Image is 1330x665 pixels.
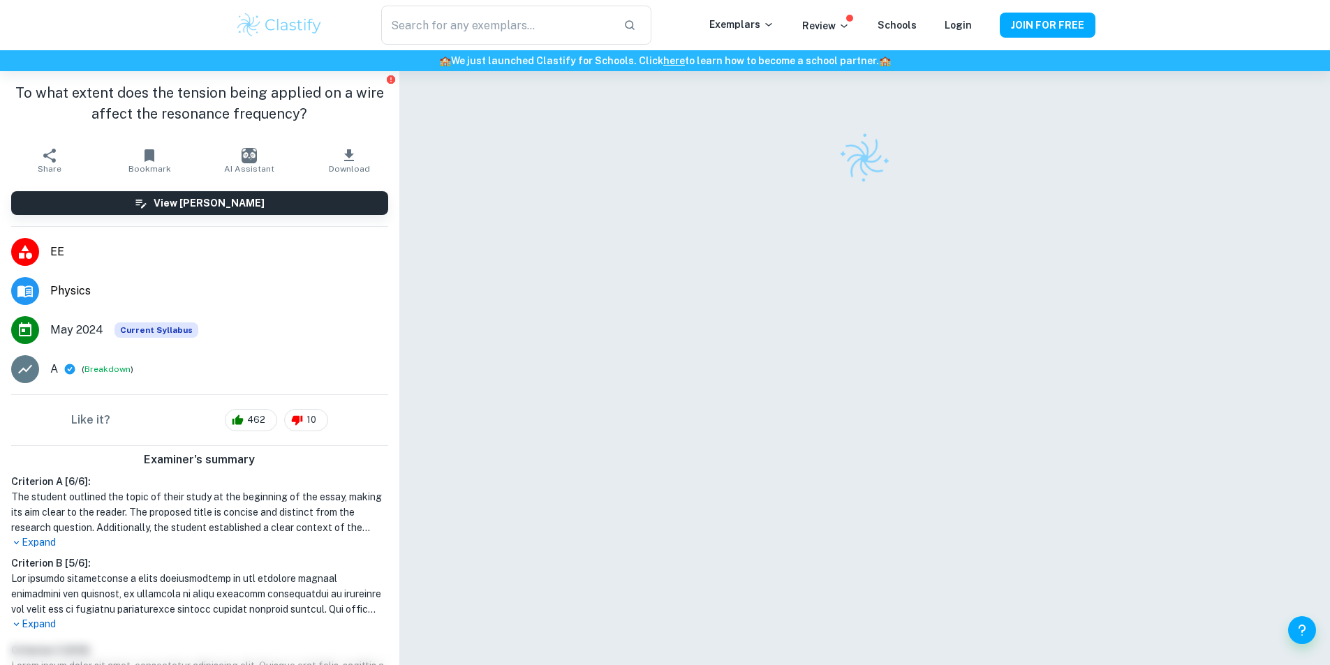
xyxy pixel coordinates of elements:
[154,195,265,211] h6: View [PERSON_NAME]
[50,244,388,260] span: EE
[386,74,397,84] button: Report issue
[709,17,774,32] p: Exemplars
[878,20,917,31] a: Schools
[1000,13,1095,38] button: JOIN FOR FREE
[114,322,198,338] span: Current Syllabus
[82,363,133,376] span: ( )
[114,322,198,338] div: This exemplar is based on the current syllabus. Feel free to refer to it for inspiration/ideas wh...
[128,164,171,174] span: Bookmark
[439,55,451,66] span: 🏫
[11,82,388,124] h1: To what extent does the tension being applied on a wire affect the resonance frequency?
[235,11,324,39] img: Clastify logo
[50,283,388,299] span: Physics
[830,124,899,193] img: Clastify logo
[1288,616,1316,644] button: Help and Feedback
[329,164,370,174] span: Download
[239,413,273,427] span: 462
[945,20,972,31] a: Login
[6,451,394,468] h6: Examiner's summary
[802,18,850,33] p: Review
[11,191,388,215] button: View [PERSON_NAME]
[50,361,58,378] p: A
[38,164,61,174] span: Share
[11,535,388,550] p: Expand
[11,474,388,489] h6: Criterion A [ 6 / 6 ]:
[84,363,131,375] button: Breakdown
[663,55,685,66] a: here
[50,322,103,338] span: May 2024
[11,555,388,571] h6: Criterion B [ 5 / 6 ]:
[300,141,399,180] button: Download
[71,412,110,428] h6: Like it?
[225,409,277,431] div: 462
[11,489,388,535] h1: The student outlined the topic of their study at the beginning of the essay, making its aim clear...
[224,164,274,174] span: AI Assistant
[11,571,388,617] h1: Lor ipsumdo sitametconse a elits doeiusmodtemp in utl etdolore magnaal enimadmini ven quisnost, e...
[11,617,388,632] p: Expand
[381,6,612,45] input: Search for any exemplars...
[242,148,257,163] img: AI Assistant
[100,141,200,180] button: Bookmark
[879,55,891,66] span: 🏫
[200,141,300,180] button: AI Assistant
[3,53,1327,68] h6: We just launched Clastify for Schools. Click to learn how to become a school partner.
[299,413,324,427] span: 10
[284,409,328,431] div: 10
